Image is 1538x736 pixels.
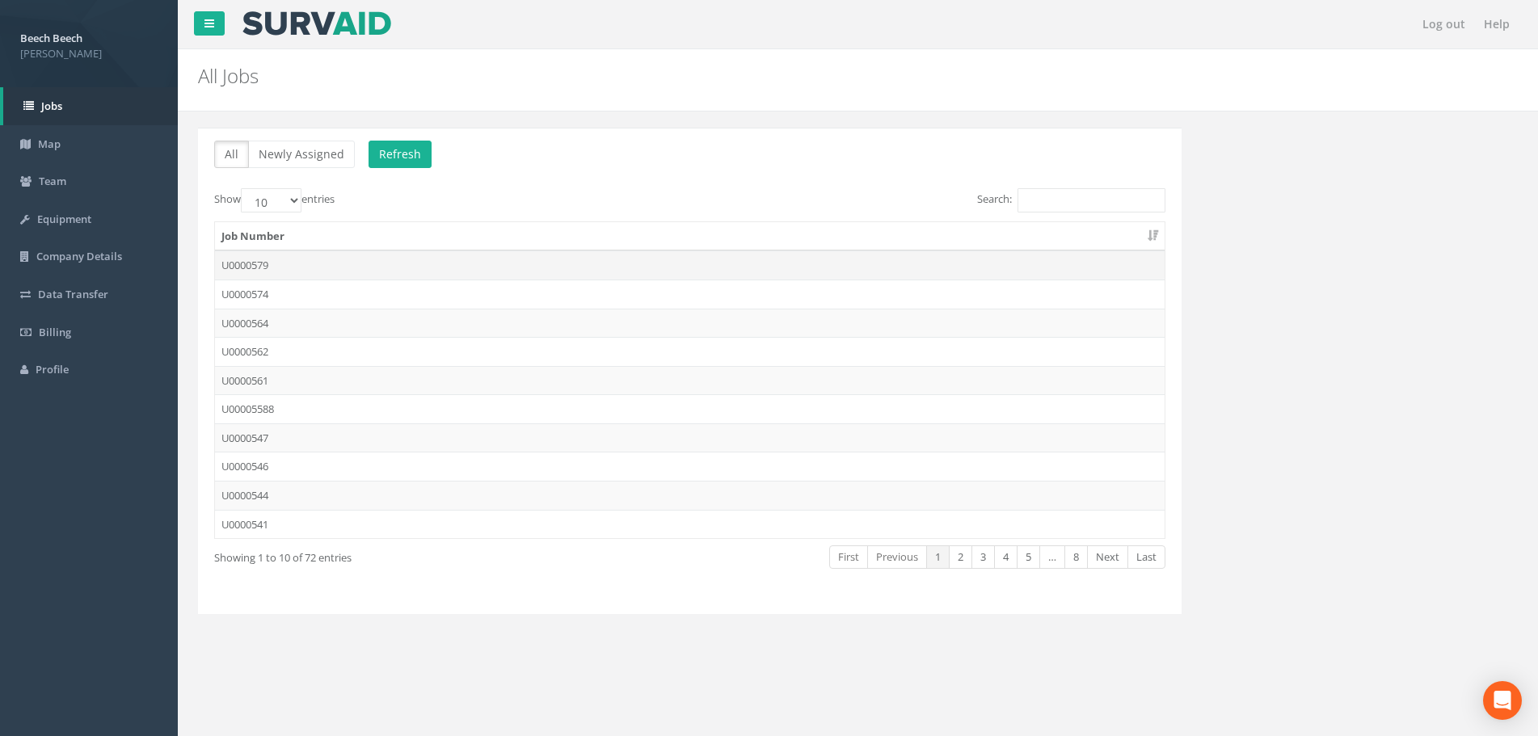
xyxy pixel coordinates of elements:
a: Jobs [3,87,178,125]
button: All [214,141,249,168]
td: U0000579 [215,250,1165,280]
td: U0000561 [215,366,1165,395]
a: First [829,545,868,569]
a: Next [1087,545,1128,569]
a: Previous [867,545,927,569]
a: Beech Beech [PERSON_NAME] [20,27,158,61]
select: Showentries [241,188,301,212]
span: [PERSON_NAME] [20,46,158,61]
span: Team [39,174,66,188]
a: 5 [1017,545,1040,569]
h2: All Jobs [198,65,1294,86]
span: Company Details [36,249,122,263]
span: Jobs [41,99,62,113]
input: Search: [1018,188,1165,212]
td: U0000541 [215,510,1165,539]
a: 1 [926,545,950,569]
label: Search: [977,188,1165,212]
td: U0000544 [215,481,1165,510]
div: Open Intercom Messenger [1483,681,1522,720]
a: … [1039,545,1065,569]
td: U0000564 [215,309,1165,338]
span: Billing [39,325,71,339]
a: 3 [971,545,995,569]
span: Data Transfer [38,287,108,301]
span: Equipment [37,212,91,226]
span: Map [38,137,61,151]
div: Showing 1 to 10 of 72 entries [214,544,596,566]
td: U0000562 [215,337,1165,366]
a: Last [1127,545,1165,569]
strong: Beech Beech [20,31,82,45]
span: Profile [36,362,69,376]
a: 2 [949,545,972,569]
td: U0000547 [215,423,1165,452]
button: Newly Assigned [248,141,355,168]
th: Job Number: activate to sort column ascending [215,222,1165,251]
td: U0000546 [215,452,1165,481]
a: 8 [1064,545,1088,569]
a: 4 [994,545,1018,569]
label: Show entries [214,188,335,212]
td: U00005588 [215,394,1165,423]
td: U0000574 [215,280,1165,309]
button: Refresh [369,141,432,168]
